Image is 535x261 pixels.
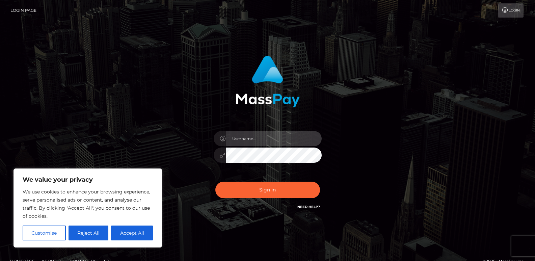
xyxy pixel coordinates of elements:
[215,182,320,198] button: Sign in
[297,205,320,209] a: Need Help?
[226,131,322,146] input: Username...
[236,56,300,107] img: MassPay Login
[69,226,109,240] button: Reject All
[498,3,524,18] a: Login
[23,176,153,184] p: We value your privacy
[10,3,36,18] a: Login Page
[111,226,153,240] button: Accept All
[23,188,153,220] p: We use cookies to enhance your browsing experience, serve personalised ads or content, and analys...
[14,168,162,247] div: We value your privacy
[23,226,66,240] button: Customise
